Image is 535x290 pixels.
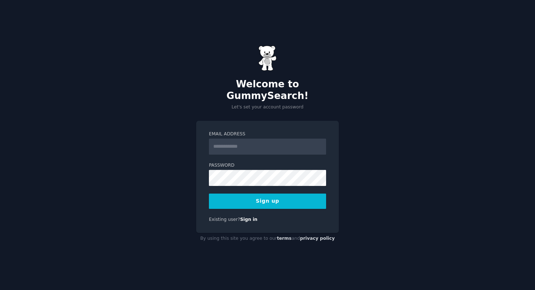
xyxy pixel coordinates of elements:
label: Password [209,162,326,169]
img: Gummy Bear [258,45,277,71]
h2: Welcome to GummySearch! [196,79,339,102]
span: Existing user? [209,217,240,222]
button: Sign up [209,194,326,209]
a: terms [277,236,292,241]
div: By using this site you agree to our and [196,233,339,245]
p: Let's set your account password [196,104,339,111]
a: privacy policy [300,236,335,241]
a: Sign in [240,217,258,222]
label: Email Address [209,131,326,138]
